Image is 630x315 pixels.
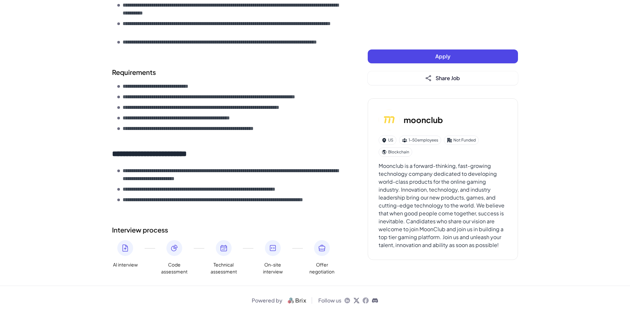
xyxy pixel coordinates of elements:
[404,114,443,126] h3: moonclub
[368,49,518,63] button: Apply
[444,136,479,145] div: Not Funded
[260,261,286,275] span: On-site interview
[309,261,335,275] span: Offer negotiation
[318,297,341,304] span: Follow us
[435,53,450,60] span: Apply
[112,225,341,235] h2: Interview process
[112,67,341,77] h2: Requirements
[379,162,507,249] div: Moonclub is a forward-thinking, fast-growing technology company dedicated to developing world-cla...
[436,75,460,81] span: Share Job
[379,109,400,130] img: mo
[379,136,396,145] div: US
[285,297,309,304] img: logo
[379,147,412,157] div: Blockchain
[113,261,138,268] span: AI interview
[161,261,187,275] span: Code assessment
[252,297,282,304] span: Powered by
[399,136,441,145] div: 1-50 employees
[211,261,237,275] span: Technical assessment
[368,71,518,85] button: Share Job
